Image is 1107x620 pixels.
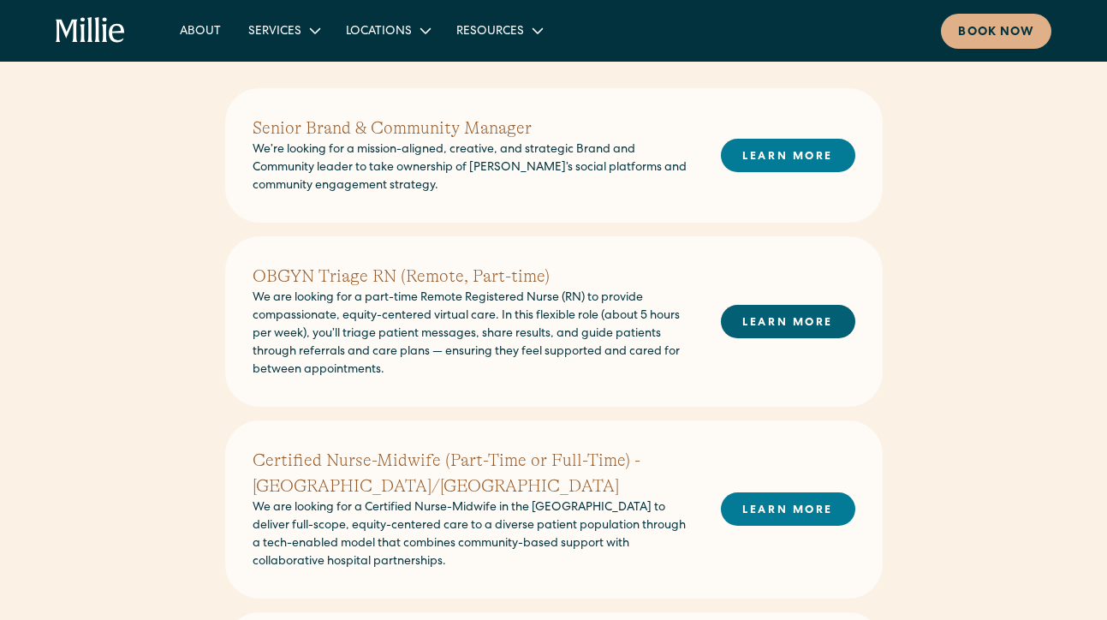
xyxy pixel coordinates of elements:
div: Services [248,23,301,41]
div: Resources [443,16,555,45]
a: About [166,16,235,45]
a: LEARN MORE [721,139,855,172]
h2: OBGYN Triage RN (Remote, Part-time) [253,264,693,289]
div: Book now [958,24,1034,42]
p: We are looking for a part-time Remote Registered Nurse (RN) to provide compassionate, equity-cent... [253,289,693,379]
a: home [56,17,126,45]
a: Book now [941,14,1051,49]
a: LEARN MORE [721,492,855,526]
p: We’re looking for a mission-aligned, creative, and strategic Brand and Community leader to take o... [253,141,693,195]
div: Locations [332,16,443,45]
h2: Certified Nurse-Midwife (Part-Time or Full-Time) - [GEOGRAPHIC_DATA]/[GEOGRAPHIC_DATA] [253,448,693,499]
a: LEARN MORE [721,305,855,338]
div: Services [235,16,332,45]
p: We are looking for a Certified Nurse-Midwife in the [GEOGRAPHIC_DATA] to deliver full-scope, equi... [253,499,693,571]
h2: Senior Brand & Community Manager [253,116,693,141]
div: Resources [456,23,524,41]
div: Locations [346,23,412,41]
